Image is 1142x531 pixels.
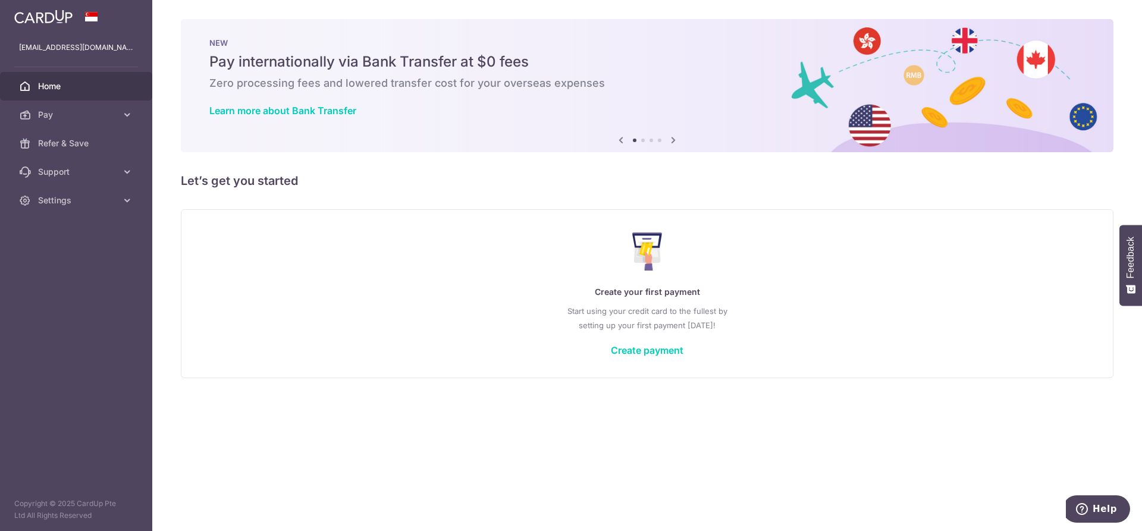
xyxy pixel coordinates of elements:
[38,109,117,121] span: Pay
[19,42,133,54] p: [EMAIL_ADDRESS][DOMAIN_NAME]
[14,10,73,24] img: CardUp
[1066,495,1130,525] iframe: Opens a widget where you can find more information
[611,344,683,356] a: Create payment
[205,285,1089,299] p: Create your first payment
[632,232,663,271] img: Make Payment
[38,137,117,149] span: Refer & Save
[181,19,1113,152] img: Bank transfer banner
[209,105,356,117] a: Learn more about Bank Transfer
[209,38,1085,48] p: NEW
[38,80,117,92] span: Home
[38,194,117,206] span: Settings
[209,76,1085,90] h6: Zero processing fees and lowered transfer cost for your overseas expenses
[209,52,1085,71] h5: Pay internationally via Bank Transfer at $0 fees
[205,304,1089,332] p: Start using your credit card to the fullest by setting up your first payment [DATE]!
[181,171,1113,190] h5: Let’s get you started
[1119,225,1142,306] button: Feedback - Show survey
[38,166,117,178] span: Support
[1125,237,1136,278] span: Feedback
